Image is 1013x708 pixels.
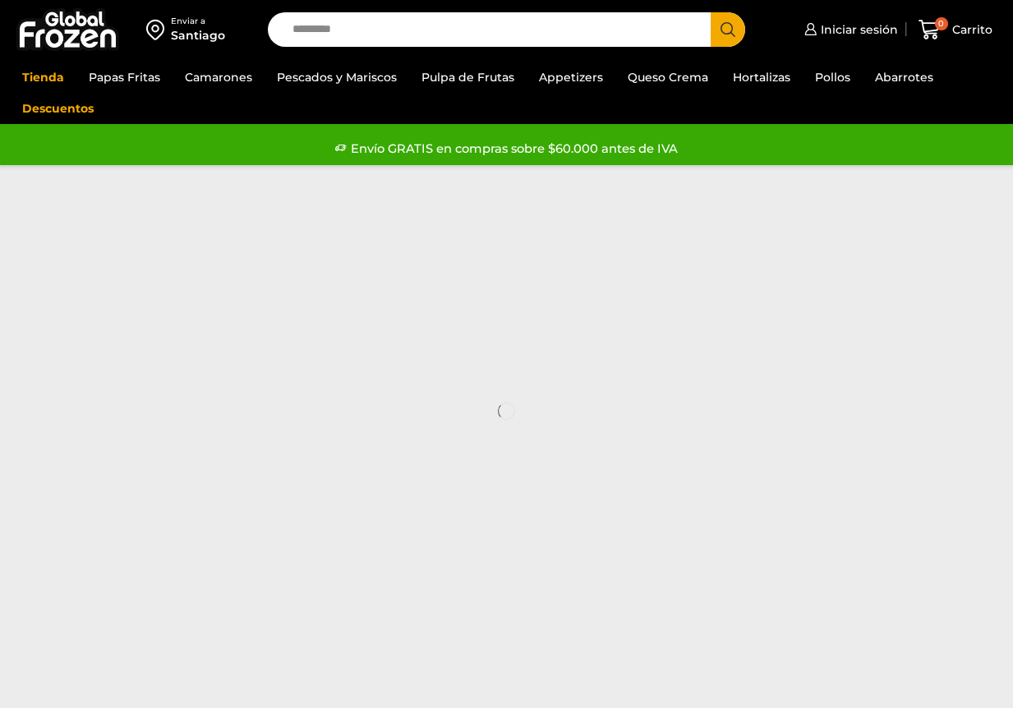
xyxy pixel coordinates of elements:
a: Appetizers [531,62,611,93]
a: 0 Carrito [914,11,997,49]
a: Abarrotes [867,62,942,93]
button: Search button [711,12,745,47]
a: Pulpa de Frutas [413,62,523,93]
span: 0 [935,17,948,30]
a: Descuentos [14,93,102,124]
div: Enviar a [171,16,225,27]
a: Hortalizas [725,62,799,93]
a: Pollos [807,62,859,93]
a: Pescados y Mariscos [269,62,405,93]
a: Queso Crema [619,62,716,93]
a: Tienda [14,62,72,93]
a: Iniciar sesión [800,13,898,46]
span: Carrito [948,21,992,38]
a: Camarones [177,62,260,93]
img: address-field-icon.svg [146,16,171,44]
span: Iniciar sesión [817,21,898,38]
a: Papas Fritas [81,62,168,93]
div: Santiago [171,27,225,44]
